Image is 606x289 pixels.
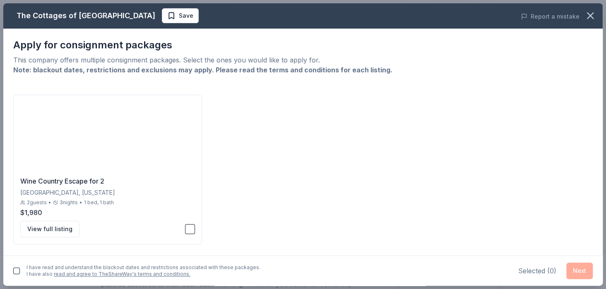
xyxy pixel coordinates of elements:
[14,95,202,170] img: Wine Country Escape for 2
[518,266,556,276] div: Selected ( 0 )
[179,11,193,21] span: Save
[26,264,260,277] div: I have read and understand the blackout dates and restrictions associated with these packages. I ...
[20,208,195,217] div: $1,980
[20,188,195,198] div: [GEOGRAPHIC_DATA], [US_STATE]
[17,9,155,22] div: The Cottages of [GEOGRAPHIC_DATA]
[521,12,580,21] button: Report a mistake
[13,65,593,75] div: Note: blackout dates, restrictions and exclusions may apply. Please read the terms and conditions...
[79,199,82,206] div: •
[20,221,79,237] button: View full listing
[13,55,593,65] div: This company offers multiple consignment packages. Select the ones you would like to apply for.
[84,199,114,206] div: 1 bed, 1 bath
[13,38,593,52] div: Apply for consignment packages
[60,199,78,206] span: 3 nights
[54,271,190,277] a: read and agree to TheShareWay's terms and conditions.
[20,176,195,186] div: Wine Country Escape for 2
[162,8,199,23] button: Save
[48,199,51,206] div: •
[27,199,47,206] span: 2 guests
